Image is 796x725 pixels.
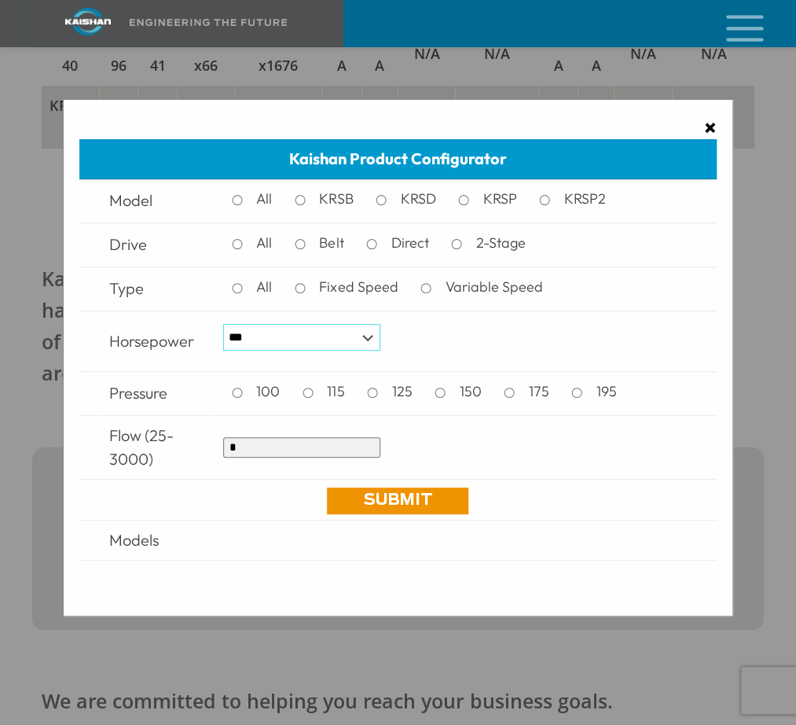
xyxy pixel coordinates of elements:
[109,190,152,210] span: Model
[557,187,619,211] label: KRSP2
[704,116,717,139] span: ×
[394,187,449,211] label: KRSD
[130,19,287,26] img: Engineering the future
[589,380,630,403] label: 195
[109,278,144,298] span: Type
[313,275,412,299] label: Fixed Speed
[469,231,539,255] label: 2-Stage
[29,8,147,35] img: kaishan logo
[250,275,286,299] label: All
[313,187,367,211] label: KRSB
[720,10,746,37] a: mobile menu
[327,488,468,514] a: Submit
[385,380,426,403] label: 125
[321,380,358,403] label: 115
[109,425,174,469] span: Flow (25-3000)
[109,530,159,550] span: Models
[109,383,167,403] span: Pressure
[476,187,530,211] label: KRSP
[313,231,358,255] label: Belt
[522,380,563,403] label: 175
[384,231,442,255] label: Direct
[289,149,507,168] span: Kaishan Product Configurator
[438,275,556,299] label: Variable Speed
[109,331,194,351] span: Horsepower
[453,380,495,403] label: 150
[250,187,286,211] label: All
[250,231,286,255] label: All
[109,234,147,254] span: Drive
[250,380,294,403] label: 100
